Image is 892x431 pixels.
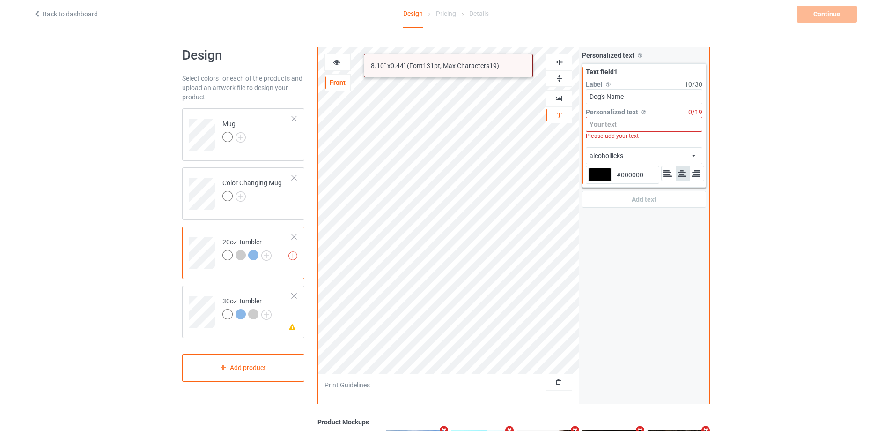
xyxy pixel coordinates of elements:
[288,251,297,260] img: exclamation icon
[586,89,702,104] input: Your label
[586,108,638,116] span: Personalized text
[222,237,272,260] div: 20oz Tumbler
[555,74,564,83] img: svg%3E%0A
[182,354,304,382] div: Add product
[582,52,634,59] span: Personalized text
[688,107,702,117] div: 0 / 19
[261,310,272,320] img: svg+xml;base64,PD94bWwgdmVyc2lvbj0iMS4wIiBlbmNvZGluZz0iVVRGLTgiPz4KPHN2ZyB3aWR0aD0iMjJweCIgaGVpZ2...
[590,151,623,160] div: alcohollicks
[236,191,246,202] img: svg+xml;base64,PD94bWwgdmVyc2lvbj0iMS4wIiBlbmNvZGluZz0iVVRGLTgiPz4KPHN2ZyB3aWR0aD0iMjJweCIgaGVpZ2...
[586,117,702,132] input: Your text
[403,0,423,28] div: Design
[182,108,304,161] div: Mug
[640,108,648,116] img: svg%3E%0A
[324,380,370,390] div: Print Guidelines
[182,74,304,102] div: Select colors for each of the products and upload an artwork file to design your product.
[182,227,304,279] div: 20oz Tumbler
[469,0,489,27] div: Details
[604,81,612,88] img: svg%3E%0A
[317,417,710,427] div: Product Mockups
[436,0,456,27] div: Pricing
[555,111,564,120] img: svg%3E%0A
[555,58,564,67] img: svg%3E%0A
[586,67,702,76] div: Text field 1
[685,80,702,89] div: 10 / 30
[261,250,272,261] img: svg+xml;base64,PD94bWwgdmVyc2lvbj0iMS4wIiBlbmNvZGluZz0iVVRGLTgiPz4KPHN2ZyB3aWR0aD0iMjJweCIgaGVpZ2...
[222,296,272,319] div: 30oz Tumbler
[222,178,282,201] div: Color Changing Mug
[325,78,350,87] div: Front
[586,81,603,88] span: Label
[586,132,702,140] div: Please add your text
[182,286,304,338] div: 30oz Tumbler
[236,132,246,143] img: svg+xml;base64,PD94bWwgdmVyc2lvbj0iMS4wIiBlbmNvZGluZz0iVVRGLTgiPz4KPHN2ZyB3aWR0aD0iMjJweCIgaGVpZ2...
[33,10,98,18] a: Back to dashboard
[636,52,644,59] img: svg%3E%0A
[582,191,706,208] div: Add text
[182,167,304,220] div: Color Changing Mug
[222,119,246,142] div: Mug
[371,62,499,69] span: 8.10 " x 0.44 " (Font 131 pt, Max Characters 19 )
[182,47,304,64] h1: Design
